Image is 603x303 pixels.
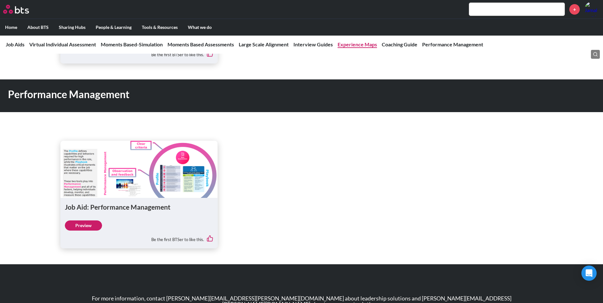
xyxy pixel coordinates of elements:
img: Jamal Gorrick [585,2,600,17]
a: Interview Guides [293,41,333,47]
div: Be the first BTSer to like this. [65,231,213,244]
a: Coaching Guide [382,41,417,47]
label: People & Learning [91,19,137,36]
label: What we do [183,19,217,36]
label: Tools & Resources [137,19,183,36]
label: Sharing Hubs [54,19,91,36]
div: Open Intercom Messenger [581,266,597,281]
h1: Job Aid: Performance Management [65,202,213,212]
a: Job Aids [6,41,24,47]
a: Performance Management [422,41,483,47]
a: Experience Maps [338,41,377,47]
a: + [569,4,580,15]
a: Profile [585,2,600,17]
a: Moments Based Assessments [168,41,234,47]
label: About BTS [22,19,54,36]
a: Go home [3,5,41,14]
a: Moments Based-Simulation [101,41,163,47]
a: Virtual Individual Assessment [29,41,96,47]
a: Large Scale Alignment [239,41,289,47]
a: Preview [65,220,102,231]
img: BTS Logo [3,5,29,14]
h1: Performance Management [8,87,419,102]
